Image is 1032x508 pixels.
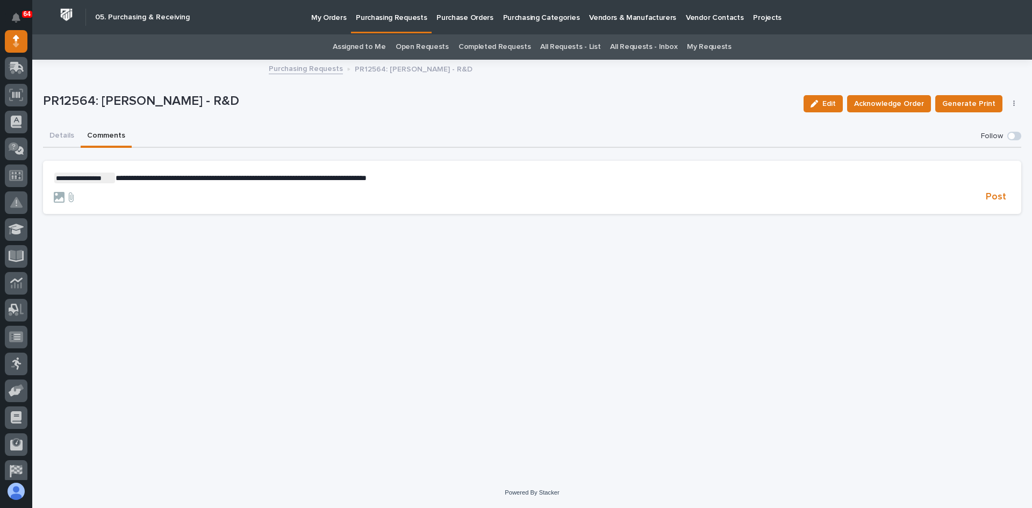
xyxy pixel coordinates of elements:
h2: 05. Purchasing & Receiving [95,13,190,22]
a: Assigned to Me [333,34,386,60]
a: Open Requests [396,34,449,60]
button: Notifications [5,6,27,29]
span: Edit [822,99,836,109]
a: Completed Requests [458,34,531,60]
button: Comments [81,125,132,148]
button: Edit [804,95,843,112]
img: Workspace Logo [56,5,76,25]
a: All Requests - List [540,34,600,60]
button: Details [43,125,81,148]
div: Notifications64 [13,13,27,30]
p: 64 [24,10,31,18]
span: Generate Print [942,97,995,110]
p: Follow [981,132,1003,141]
a: My Requests [687,34,732,60]
button: Acknowledge Order [847,95,931,112]
span: Post [986,191,1006,203]
p: PR12564: [PERSON_NAME] - R&D [43,94,795,109]
button: Post [981,191,1010,203]
button: Generate Print [935,95,1002,112]
span: Acknowledge Order [854,97,924,110]
a: All Requests - Inbox [610,34,677,60]
a: Purchasing Requests [269,62,343,74]
a: Powered By Stacker [505,489,559,496]
p: PR12564: [PERSON_NAME] - R&D [355,62,472,74]
button: users-avatar [5,480,27,503]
